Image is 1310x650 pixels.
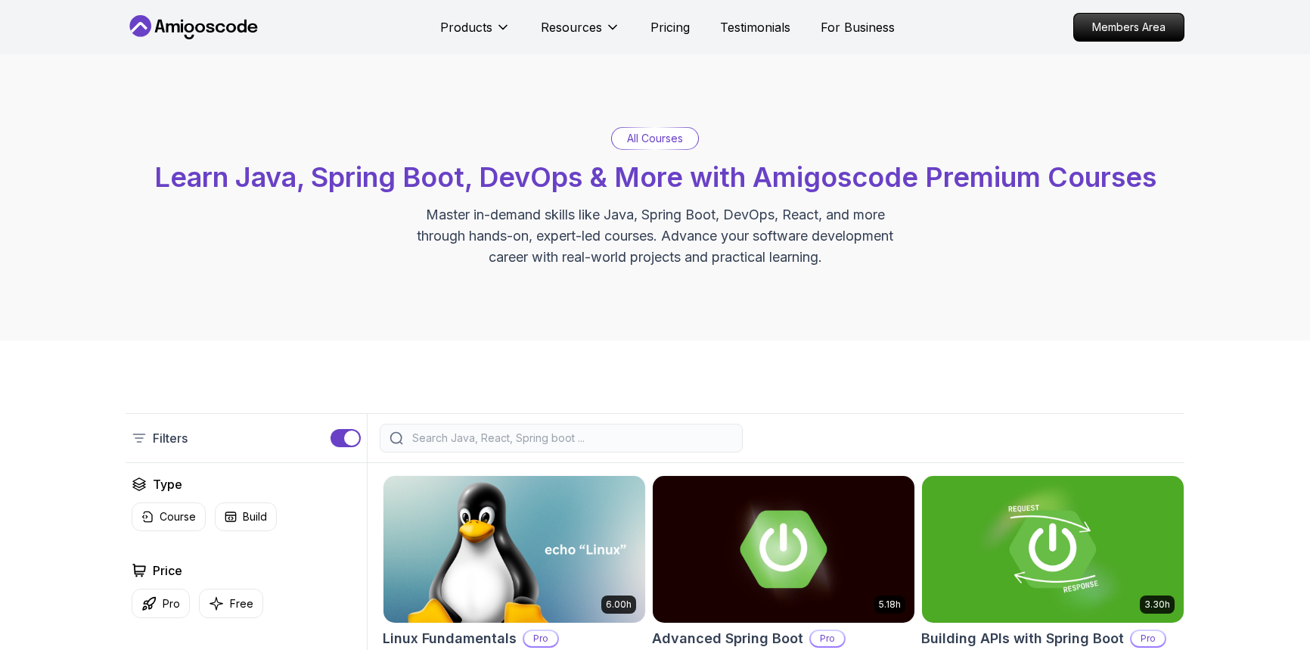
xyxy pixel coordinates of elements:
p: Pro [524,631,557,646]
p: Filters [153,429,188,447]
img: Building APIs with Spring Boot card [922,476,1184,623]
p: Members Area [1074,14,1184,41]
a: For Business [821,18,895,36]
button: Build [215,502,277,531]
img: Linux Fundamentals card [383,476,645,623]
a: Members Area [1073,13,1184,42]
h2: Building APIs with Spring Boot [921,628,1124,649]
button: Course [132,502,206,531]
p: Pro [163,596,180,611]
a: Pricing [650,18,690,36]
img: Advanced Spring Boot card [653,476,914,623]
p: Build [243,509,267,524]
a: Testimonials [720,18,790,36]
h2: Advanced Spring Boot [652,628,803,649]
p: Pro [1132,631,1165,646]
p: 3.30h [1144,599,1170,611]
button: Products [440,18,511,48]
p: Course [160,509,196,524]
p: Master in-demand skills like Java, Spring Boot, DevOps, React, and more through hands-on, expert-... [401,204,909,268]
h2: Linux Fundamentals [383,628,517,649]
p: Pro [811,631,844,646]
p: Resources [541,18,602,36]
span: Learn Java, Spring Boot, DevOps & More with Amigoscode Premium Courses [154,160,1156,194]
p: 5.18h [879,599,901,611]
h2: Price [153,561,182,580]
p: All Courses [627,131,683,146]
button: Pro [132,589,190,618]
p: 6.00h [606,599,632,611]
input: Search Java, React, Spring boot ... [409,431,733,446]
h2: Type [153,475,182,493]
p: Products [440,18,492,36]
button: Free [199,589,263,618]
button: Resources [541,18,620,48]
p: Free [230,596,253,611]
